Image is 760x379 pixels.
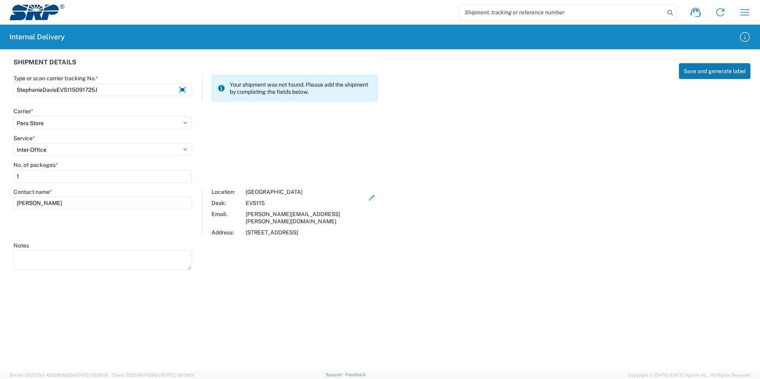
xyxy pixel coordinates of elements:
div: [PERSON_NAME][EMAIL_ADDRESS][PERSON_NAME][DOMAIN_NAME] [246,211,366,225]
label: Contact name [14,188,52,195]
div: Email: [211,211,242,225]
label: No. of packages [14,161,58,168]
label: Type or scan carrier tracking No. [14,75,98,82]
div: EVS115 [246,199,366,207]
span: [DATE] 09:50:51 [76,373,108,377]
button: Save and generate label [679,63,750,79]
label: Service [14,135,35,142]
span: Server: 2025.19.0-49328d0a35e [10,373,108,377]
span: Client: 2025.19.0-129fbcf [112,373,194,377]
input: Shipment, tracking or reference number [459,5,665,20]
div: SHIPMENT DETAILS [14,59,378,75]
span: Your shipment was not found. Please add the shipment by completing the fields below. [230,81,372,95]
span: [DATE] 09:39:01 [162,373,194,377]
span: Copyright © [DATE]-[DATE] Agistix Inc., All Rights Reserved [628,371,750,379]
label: Notes [14,242,29,249]
div: [STREET_ADDRESS] [246,229,366,236]
div: Address: [211,229,242,236]
div: [GEOGRAPHIC_DATA] [246,188,366,195]
div: Desk: [211,199,242,207]
h2: Internal Delivery [10,32,65,42]
label: Carrier [14,108,33,115]
div: Location: [211,188,242,195]
img: srp [10,4,64,20]
a: Feedback [345,372,366,377]
a: Support [326,372,345,377]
